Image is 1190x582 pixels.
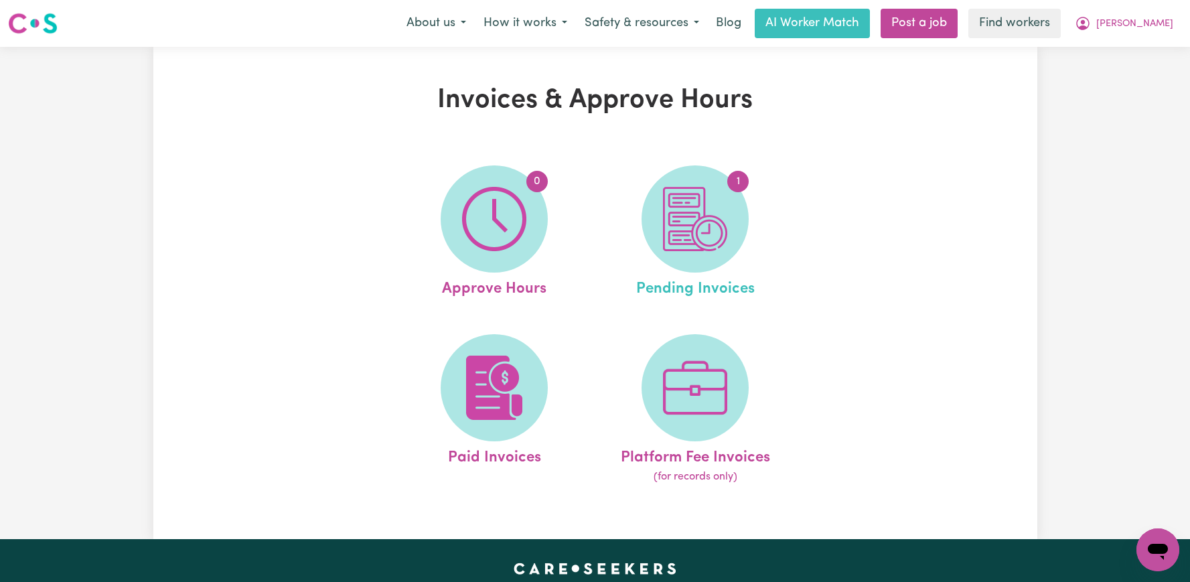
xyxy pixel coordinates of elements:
[475,9,576,38] button: How it works
[398,9,475,38] button: About us
[599,334,792,486] a: Platform Fee Invoices(for records only)
[398,165,591,301] a: Approve Hours
[448,441,541,469] span: Paid Invoices
[621,441,770,469] span: Platform Fee Invoices
[1136,528,1179,571] iframe: Button to launch messaging window
[654,469,737,485] span: (for records only)
[576,9,708,38] button: Safety & resources
[8,8,58,39] a: Careseekers logo
[727,171,749,192] span: 1
[881,9,958,38] a: Post a job
[442,273,546,301] span: Approve Hours
[599,165,792,301] a: Pending Invoices
[708,9,749,38] a: Blog
[309,84,882,117] h1: Invoices & Approve Hours
[8,11,58,35] img: Careseekers logo
[514,563,676,574] a: Careseekers home page
[636,273,755,301] span: Pending Invoices
[1096,17,1173,31] span: [PERSON_NAME]
[1066,9,1182,38] button: My Account
[398,334,591,486] a: Paid Invoices
[755,9,870,38] a: AI Worker Match
[526,171,548,192] span: 0
[968,9,1061,38] a: Find workers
